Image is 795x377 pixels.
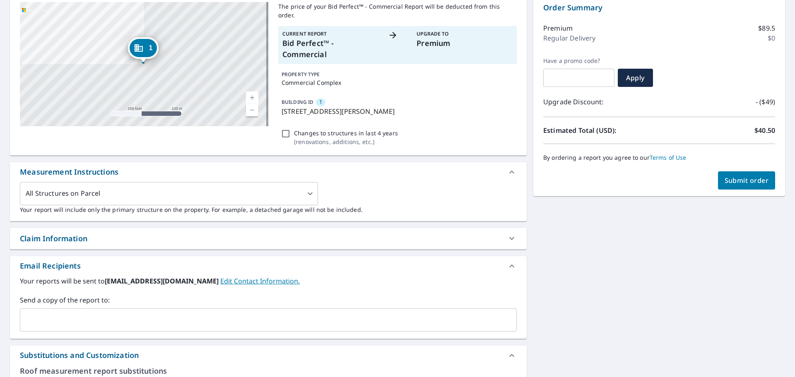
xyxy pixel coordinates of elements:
[220,276,300,286] a: EditContactInfo
[543,33,595,43] p: Regular Delivery
[20,350,139,361] div: Substitutions and Customization
[20,205,517,214] p: Your report will include only the primary structure on the property. For example, a detached gara...
[20,166,118,178] div: Measurement Instructions
[105,276,220,286] b: [EMAIL_ADDRESS][DOMAIN_NAME]
[282,30,378,38] p: Current Report
[758,23,775,33] p: $89.5
[543,154,775,161] p: By ordering a report you agree to our
[294,129,398,137] p: Changes to structures in last 4 years
[294,137,398,146] p: ( renovations, additions, etc. )
[319,98,322,106] span: 1
[756,97,775,107] p: - ($49)
[282,38,378,60] p: Bid Perfect™ - Commercial
[20,295,517,305] label: Send a copy of the report to:
[128,37,158,63] div: Dropped pin, building 1, Commercial property, 1415 Babcock Rd San Antonio, TX 78201
[282,71,513,78] p: PROPERTY TYPE
[246,91,258,104] a: Current Level 17, Zoom In
[20,276,517,286] label: Your reports will be sent to
[650,154,687,161] a: Terms of Use
[20,260,81,271] div: Email Recipients
[282,98,313,106] p: BUILDING ID
[618,69,653,87] button: Apply
[20,365,517,377] p: Roof measurement report substitutions
[278,2,517,19] p: The price of your Bid Perfect™ - Commercial Report will be deducted from this order.
[543,97,659,107] p: Upgrade Discount:
[718,171,776,190] button: Submit order
[149,45,152,51] span: 1
[754,125,775,135] p: $40.50
[417,30,513,38] p: Upgrade To
[543,23,573,33] p: Premium
[624,73,646,82] span: Apply
[768,33,775,43] p: $0
[282,78,513,87] p: Commercial Complex
[543,2,775,13] p: Order Summary
[10,228,527,249] div: Claim Information
[543,57,614,65] label: Have a promo code?
[10,346,527,365] div: Substitutions and Customization
[543,125,659,135] p: Estimated Total (USD):
[20,233,87,244] div: Claim Information
[10,162,527,182] div: Measurement Instructions
[246,104,258,116] a: Current Level 17, Zoom Out
[725,176,769,185] span: Submit order
[10,256,527,276] div: Email Recipients
[282,106,513,116] p: [STREET_ADDRESS][PERSON_NAME]
[417,38,513,49] p: Premium
[20,182,318,205] div: All Structures on Parcel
